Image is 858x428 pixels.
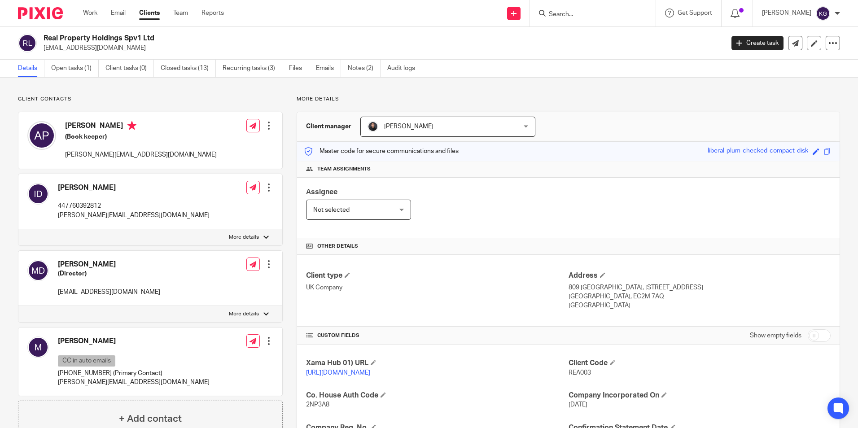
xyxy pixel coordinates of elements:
[569,358,831,368] h4: Client Code
[58,355,115,367] p: CC in auto emails
[65,150,217,159] p: [PERSON_NAME][EMAIL_ADDRESS][DOMAIN_NAME]
[306,188,337,196] span: Assignee
[65,132,217,141] h5: (Book keeper)
[18,34,37,52] img: svg%3E
[58,211,210,220] p: [PERSON_NAME][EMAIL_ADDRESS][DOMAIN_NAME]
[317,166,371,173] span: Team assignments
[306,391,568,400] h4: Co. House Auth Code
[306,370,370,376] a: [URL][DOMAIN_NAME]
[708,146,808,157] div: liberal-plum-checked-compact-disk
[27,336,49,358] img: svg%3E
[569,292,831,301] p: [GEOGRAPHIC_DATA], EC2M 7AQ
[18,60,44,77] a: Details
[51,60,99,77] a: Open tasks (1)
[111,9,126,17] a: Email
[173,9,188,17] a: Team
[387,60,422,77] a: Audit logs
[201,9,224,17] a: Reports
[58,369,210,378] p: [PHONE_NUMBER] (Primary Contact)
[161,60,216,77] a: Closed tasks (13)
[58,378,210,387] p: [PERSON_NAME][EMAIL_ADDRESS][DOMAIN_NAME]
[384,123,433,130] span: [PERSON_NAME]
[27,183,49,205] img: svg%3E
[306,122,351,131] h3: Client manager
[27,260,49,281] img: svg%3E
[289,60,309,77] a: Files
[297,96,840,103] p: More details
[229,234,259,241] p: More details
[569,391,831,400] h4: Company Incorporated On
[678,10,712,16] span: Get Support
[27,121,56,150] img: svg%3E
[569,283,831,292] p: 809 [GEOGRAPHIC_DATA], [STREET_ADDRESS]
[368,121,378,132] img: My%20Photo.jpg
[569,271,831,280] h4: Address
[317,243,358,250] span: Other details
[762,9,811,17] p: [PERSON_NAME]
[223,60,282,77] a: Recurring tasks (3)
[731,36,784,50] a: Create task
[306,283,568,292] p: UK Company
[139,9,160,17] a: Clients
[58,201,210,210] p: 447760392812
[316,60,341,77] a: Emails
[750,331,801,340] label: Show empty fields
[306,402,329,408] span: 2NP3A8
[569,402,587,408] span: [DATE]
[306,332,568,339] h4: CUSTOM FIELDS
[304,147,459,156] p: Master code for secure communications and files
[65,121,217,132] h4: [PERSON_NAME]
[816,6,830,21] img: svg%3E
[58,183,210,192] h4: [PERSON_NAME]
[306,271,568,280] h4: Client type
[127,121,136,130] i: Primary
[58,260,160,269] h4: [PERSON_NAME]
[44,34,583,43] h2: Real Property Holdings Spv1 Ltd
[313,207,350,213] span: Not selected
[569,301,831,310] p: [GEOGRAPHIC_DATA]
[58,269,160,278] h5: (Director)
[18,7,63,19] img: Pixie
[83,9,97,17] a: Work
[348,60,381,77] a: Notes (2)
[58,288,160,297] p: [EMAIL_ADDRESS][DOMAIN_NAME]
[105,60,154,77] a: Client tasks (0)
[569,370,591,376] span: REA003
[119,412,182,426] h4: + Add contact
[548,11,629,19] input: Search
[306,358,568,368] h4: Xama Hub 01) URL
[58,336,210,346] h4: [PERSON_NAME]
[44,44,718,52] p: [EMAIL_ADDRESS][DOMAIN_NAME]
[18,96,283,103] p: Client contacts
[229,310,259,318] p: More details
